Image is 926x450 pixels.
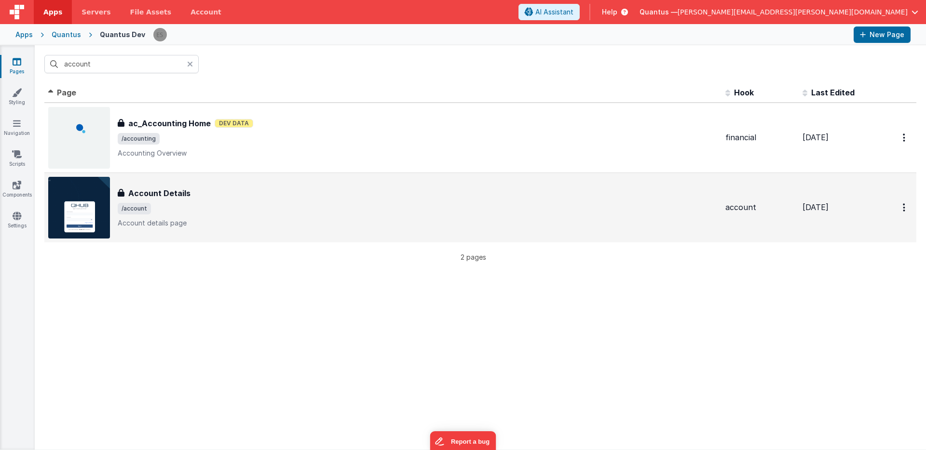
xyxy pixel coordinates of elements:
[44,252,902,262] p: 2 pages
[535,7,573,17] span: AI Assistant
[725,132,795,143] div: financial
[518,4,580,20] button: AI Assistant
[602,7,617,17] span: Help
[82,7,110,17] span: Servers
[100,30,145,40] div: Quantus Dev
[118,133,160,145] span: /accounting
[43,7,62,17] span: Apps
[803,202,829,212] span: [DATE]
[44,55,199,73] input: Search pages, id's ...
[15,30,33,40] div: Apps
[678,7,908,17] span: [PERSON_NAME][EMAIL_ADDRESS][PERSON_NAME][DOMAIN_NAME]
[725,202,795,213] div: account
[128,187,191,199] h3: Account Details
[130,7,172,17] span: File Assets
[897,128,912,147] button: Options
[52,30,81,40] div: Quantus
[118,203,151,214] span: /account
[215,119,253,128] span: Dev Data
[640,7,918,17] button: Quantus — [PERSON_NAME][EMAIL_ADDRESS][PERSON_NAME][DOMAIN_NAME]
[118,218,718,228] p: Account details page
[640,7,678,17] span: Quantus —
[153,28,167,41] img: 2445f8d87038429357ee99e9bdfcd63a
[811,88,855,97] span: Last Edited
[854,26,911,43] button: New Page
[734,88,754,97] span: Hook
[118,148,718,158] p: Accounting Overview
[128,118,211,129] h3: ac_Accounting Home
[803,132,829,142] span: [DATE]
[57,88,76,97] span: Page
[897,198,912,217] button: Options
